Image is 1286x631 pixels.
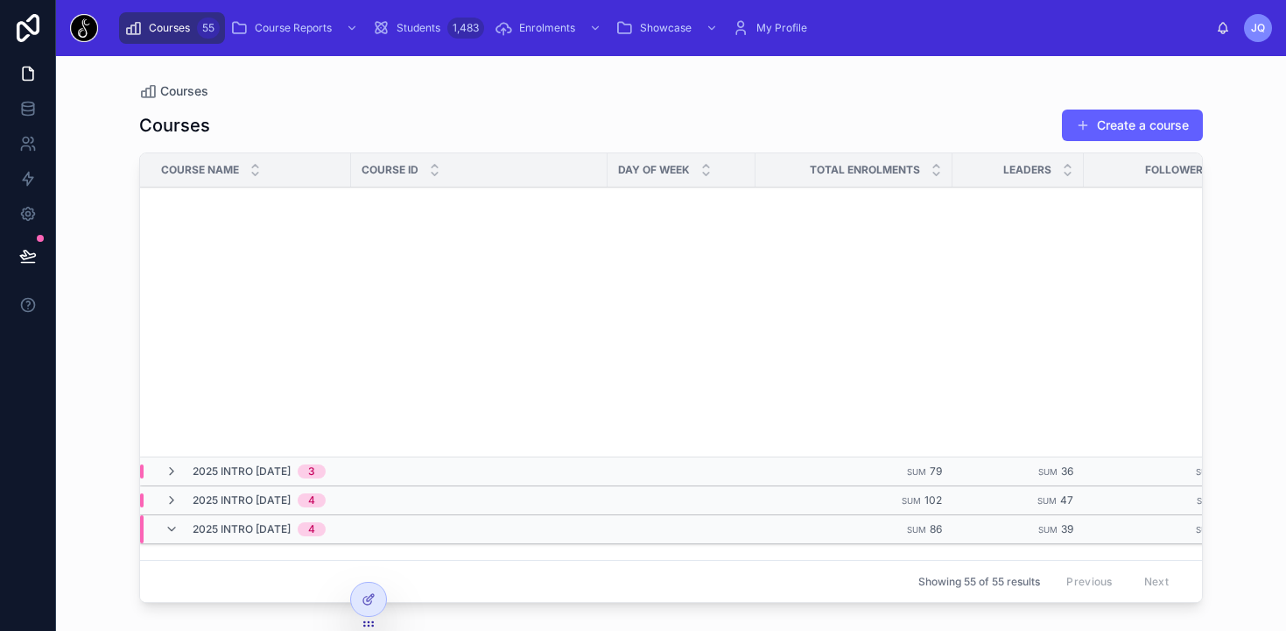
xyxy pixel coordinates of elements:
span: Courses [149,21,190,35]
small: Sum [1196,525,1215,535]
small: Sum [1038,525,1058,535]
div: 3 [308,464,315,479]
span: Course Reports [255,21,332,35]
span: JQ [1251,21,1265,35]
span: 36 [1061,464,1073,478]
span: 2025 Intro [DATE] [193,493,291,507]
span: 102 [924,493,942,507]
span: Enrolments [519,21,575,35]
div: 23 [813,551,829,586]
a: 23 [766,551,942,586]
h1: Courses [139,113,210,138]
span: Followers [1145,163,1210,177]
a: Showcase [610,12,727,44]
a: 12 [1084,551,1221,586]
span: Total Enrolments [810,163,920,177]
a: Course Reports [225,12,367,44]
span: Showing 55 of 55 results [918,575,1040,589]
small: Sum [1037,496,1057,506]
a: My Profile [727,12,819,44]
span: Students [397,21,440,35]
div: 4 [308,522,315,536]
img: App logo [70,14,98,42]
small: Sum [907,467,926,477]
span: 2025 Intro [DATE] [193,522,291,536]
span: 2025 Intro [DATE] [193,464,291,479]
span: My Profile [756,21,807,35]
span: Showcase [640,21,692,35]
a: Enrolments [489,12,610,44]
div: 11 [989,551,1000,586]
small: Sum [1038,467,1058,477]
span: 86 [930,522,942,535]
a: Courses [139,82,208,100]
div: 1,483 [447,18,484,39]
small: Sum [902,496,921,506]
small: Sum [1197,496,1216,506]
span: 79 [930,464,942,478]
a: Courses55 [119,12,225,44]
small: Sum [1196,467,1215,477]
span: 47 [1060,493,1073,507]
div: 12 [1119,551,1132,586]
div: 55 [197,18,220,39]
a: Students1,483 [367,12,489,44]
button: Create a course [1062,110,1203,141]
div: scrollable content [112,9,1216,47]
span: Day of Week [618,163,690,177]
span: Courses [160,82,208,100]
small: Sum [907,525,926,535]
div: 4 [308,493,315,507]
span: 39 [1061,522,1073,535]
a: 11 [963,551,1073,586]
span: Course Name [161,163,239,177]
span: Leaders [1003,163,1051,177]
span: Course ID [362,163,418,177]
